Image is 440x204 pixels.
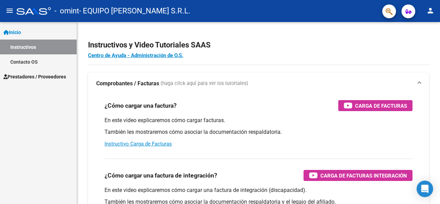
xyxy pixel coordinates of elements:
span: - omint [54,3,79,19]
span: - EQUIPO [PERSON_NAME] S.R.L. [79,3,190,19]
button: Carga de Facturas [338,100,412,111]
h3: ¿Cómo cargar una factura? [104,101,177,110]
p: En este video explicaremos cómo cargar facturas. [104,117,412,124]
a: Centro de Ayuda - Administración de O.S. [88,52,183,58]
mat-expansion-panel-header: Comprobantes / Facturas (haga click aquí para ver los tutoriales) [88,73,429,95]
span: Carga de Facturas [355,101,407,110]
p: En este video explicaremos cómo cargar una factura de integración (discapacidad). [104,186,412,194]
span: Carga de Facturas Integración [320,171,407,180]
mat-icon: person [426,7,434,15]
span: Inicio [3,29,21,36]
div: Open Intercom Messenger [417,181,433,197]
h2: Instructivos y Video Tutoriales SAAS [88,39,429,52]
span: (haga click aquí para ver los tutoriales) [161,80,248,87]
a: Instructivo Carga de Facturas [104,141,172,147]
strong: Comprobantes / Facturas [96,80,159,87]
p: También les mostraremos cómo asociar la documentación respaldatoria. [104,128,412,136]
h3: ¿Cómo cargar una factura de integración? [104,171,217,180]
button: Carga de Facturas Integración [304,170,412,181]
span: Prestadores / Proveedores [3,73,66,80]
mat-icon: menu [5,7,14,15]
